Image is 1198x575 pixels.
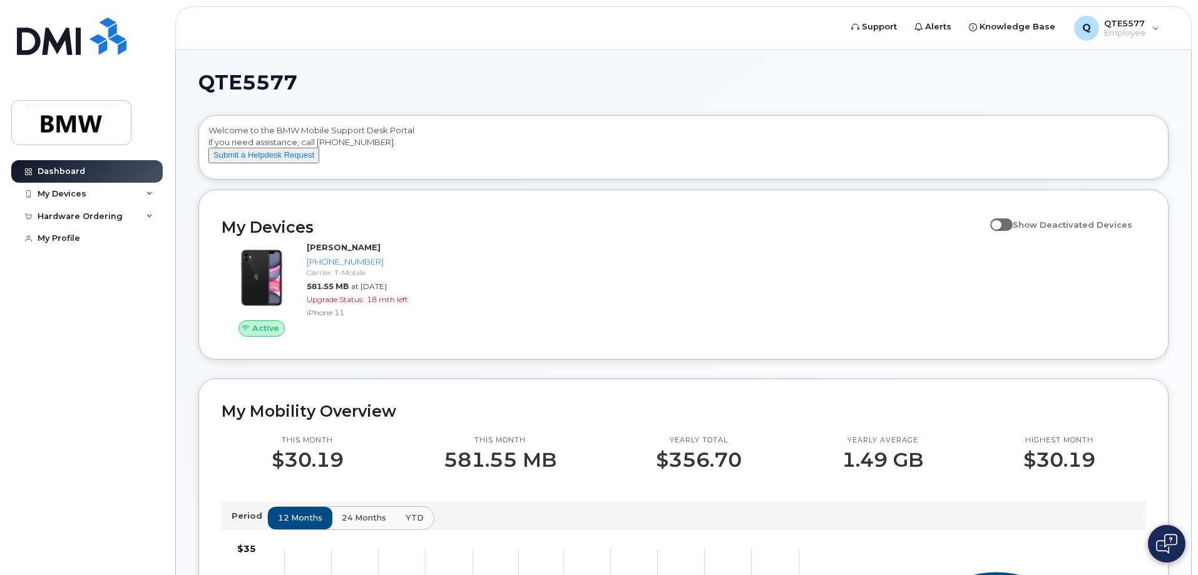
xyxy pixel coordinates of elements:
p: This month [444,435,556,445]
span: at [DATE] [351,282,387,291]
span: 18 mth left [367,295,408,304]
p: Yearly average [842,435,923,445]
h2: My Mobility Overview [222,402,1145,420]
a: Submit a Helpdesk Request [208,150,319,160]
strong: [PERSON_NAME] [307,242,381,252]
p: 1.49 GB [842,449,923,471]
input: Show Deactivated Devices [990,213,1000,223]
p: $30.19 [272,449,344,471]
p: $30.19 [1023,449,1095,471]
img: iPhone_11.jpg [232,248,292,308]
p: Yearly total [656,435,742,445]
div: iPhone 11 [307,307,436,318]
div: Welcome to the BMW Mobile Support Desk Portal If you need assistance, call [PHONE_NUMBER]. [208,125,1159,175]
span: 581.55 MB [307,282,349,291]
span: 24 months [342,512,386,524]
span: QTE5577 [198,73,297,92]
a: Active[PERSON_NAME][PHONE_NUMBER]Carrier: T-Mobile581.55 MBat [DATE]Upgrade Status:18 mth leftiPh... [222,242,441,337]
span: Upgrade Status: [307,295,364,304]
p: Highest month [1023,435,1095,445]
div: [PHONE_NUMBER] [307,256,436,268]
span: YTD [406,512,424,524]
p: This month [272,435,344,445]
p: Period [232,510,267,522]
span: Active [252,322,279,334]
img: Open chat [1156,534,1177,554]
button: Submit a Helpdesk Request [208,148,319,163]
h2: My Devices [222,218,984,237]
tspan: $35 [237,543,256,554]
p: $356.70 [656,449,742,471]
span: Show Deactivated Devices [1013,220,1132,230]
div: Carrier: T-Mobile [307,267,436,278]
p: 581.55 MB [444,449,556,471]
